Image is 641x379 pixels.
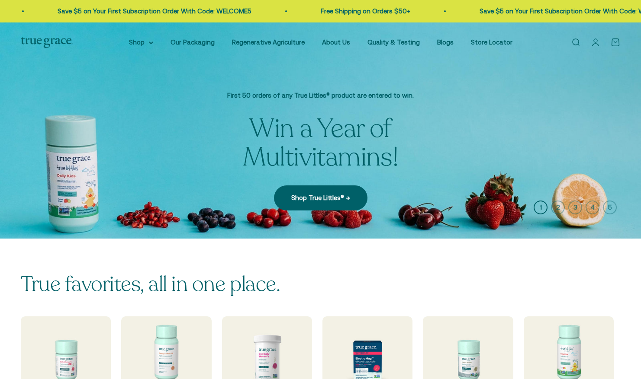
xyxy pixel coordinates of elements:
[471,38,512,46] a: Store Locator
[586,201,599,214] button: 4
[21,270,280,298] split-lines: True favorites, all in one place.
[274,185,367,210] a: Shop True Littles® →
[38,6,232,16] p: Save $5 on Your First Subscription Order With Code: WELCOME5
[171,38,215,46] a: Our Packaging
[322,38,350,46] a: About Us
[568,201,582,214] button: 3
[367,38,420,46] a: Quality & Testing
[178,90,464,101] p: First 50 orders of any True Littles® product are entered to win.
[243,111,399,175] split-lines: Win a Year of Multivitamins!
[232,38,305,46] a: Regenerative Agriculture
[301,7,390,15] a: Free Shipping on Orders $50+
[129,37,153,48] summary: Shop
[437,38,454,46] a: Blogs
[551,201,565,214] button: 2
[603,201,617,214] button: 5
[534,201,548,214] button: 1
